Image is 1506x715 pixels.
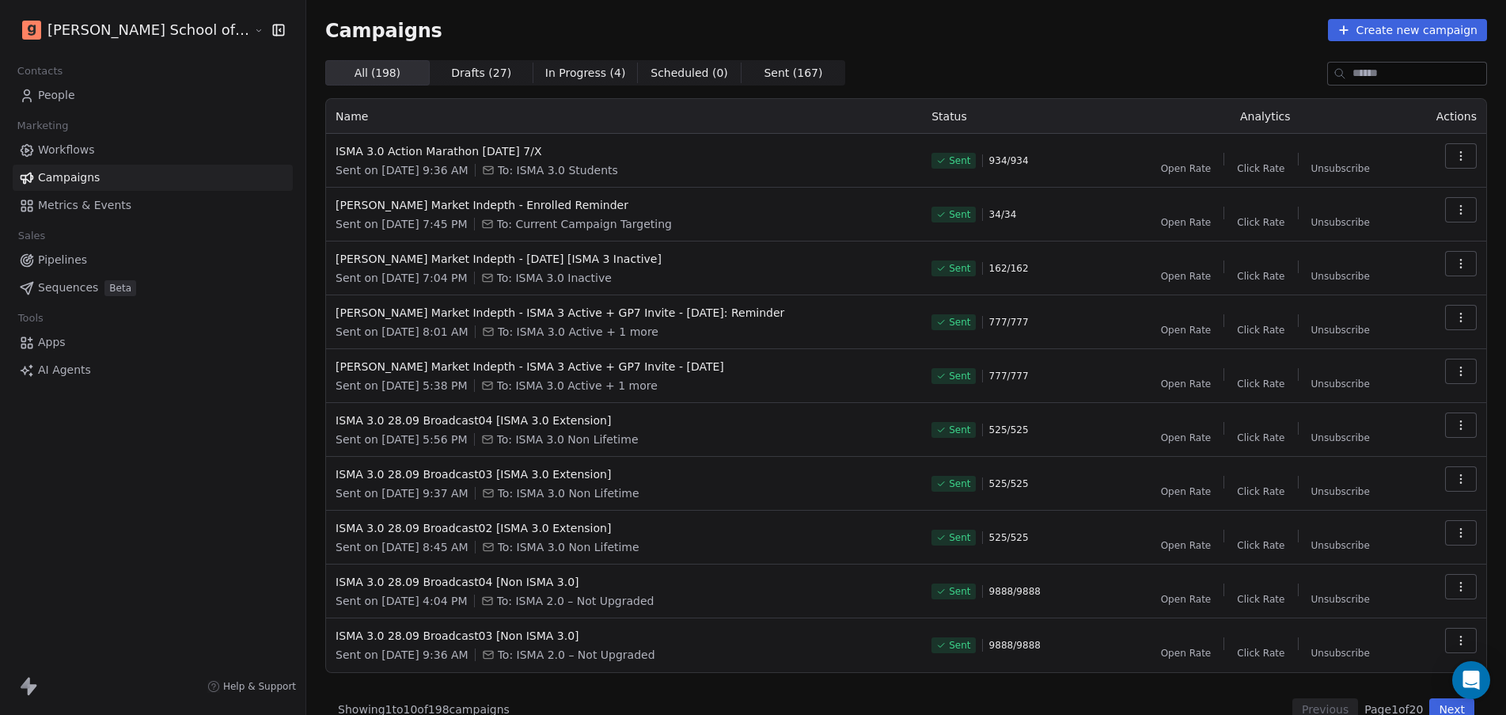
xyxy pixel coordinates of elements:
[336,216,467,232] span: Sent on [DATE] 7:45 PM
[497,378,658,394] span: To: ISMA 3.0 Active + 1 more
[1311,485,1370,498] span: Unsubscribe
[498,647,655,663] span: To: ISMA 2.0 – Not Upgraded
[497,270,612,286] span: To: ISMA 3.0 Inactive
[989,208,1017,221] span: 34 / 34
[989,639,1041,652] span: 9888 / 9888
[336,270,467,286] span: Sent on [DATE] 7:04 PM
[1161,270,1212,283] span: Open Rate
[498,539,639,555] span: To: ISMA 3.0 Non Lifetime
[1237,647,1284,660] span: Click Rate
[10,59,70,83] span: Contacts
[13,165,293,191] a: Campaigns
[989,477,1029,490] span: 525 / 525
[1161,378,1212,390] span: Open Rate
[498,485,639,501] span: To: ISMA 3.0 Non Lifetime
[336,378,467,394] span: Sent on [DATE] 5:38 PM
[336,574,912,590] span: ISMA 3.0 28.09 Broadcast04 [Non ISMA 3.0]
[451,65,511,82] span: Drafts ( 27 )
[38,334,66,351] span: Apps
[38,142,95,158] span: Workflows
[1311,216,1370,229] span: Unsubscribe
[545,65,626,82] span: In Progress ( 4 )
[922,99,1120,134] th: Status
[1161,162,1212,175] span: Open Rate
[1161,539,1212,552] span: Open Rate
[949,639,970,652] span: Sent
[1311,432,1370,444] span: Unsubscribe
[1237,162,1284,175] span: Click Rate
[336,466,912,482] span: ISMA 3.0 28.09 Broadcast03 [ISMA 3.0 Extension]
[989,531,1029,544] span: 525 / 525
[336,324,468,340] span: Sent on [DATE] 8:01 AM
[1328,19,1487,41] button: Create new campaign
[1237,485,1284,498] span: Click Rate
[1237,216,1284,229] span: Click Rate
[336,628,912,644] span: ISMA 3.0 28.09 Broadcast03 [Non ISMA 3.0]
[1311,162,1370,175] span: Unsubscribe
[336,197,912,213] span: [PERSON_NAME] Market Indepth - Enrolled Reminder
[989,585,1041,598] span: 9888 / 9888
[1237,432,1284,444] span: Click Rate
[336,143,912,159] span: ISMA 3.0 Action Marathon [DATE] 7/X
[498,324,658,340] span: To: ISMA 3.0 Active + 1 more
[949,585,970,598] span: Sent
[949,154,970,167] span: Sent
[497,593,654,609] span: To: ISMA 2.0 – Not Upgraded
[949,477,970,490] span: Sent
[1161,647,1212,660] span: Open Rate
[1161,216,1212,229] span: Open Rate
[1311,593,1370,606] span: Unsubscribe
[498,162,618,178] span: To: ISMA 3.0 Students
[1161,432,1212,444] span: Open Rate
[38,169,100,186] span: Campaigns
[11,306,50,330] span: Tools
[11,224,52,248] span: Sales
[10,114,75,138] span: Marketing
[949,424,970,436] span: Sent
[38,87,75,104] span: People
[13,137,293,163] a: Workflows
[223,680,296,693] span: Help & Support
[13,247,293,273] a: Pipelines
[336,485,468,501] span: Sent on [DATE] 9:37 AM
[326,99,922,134] th: Name
[1237,378,1284,390] span: Click Rate
[336,359,912,375] span: [PERSON_NAME] Market Indepth - ISMA 3 Active + GP7 Invite - [DATE]
[1120,99,1410,134] th: Analytics
[13,329,293,356] a: Apps
[336,432,467,447] span: Sent on [DATE] 5:56 PM
[336,162,468,178] span: Sent on [DATE] 9:36 AM
[336,305,912,321] span: [PERSON_NAME] Market Indepth - ISMA 3 Active + GP7 Invite - [DATE]: Reminder
[1237,270,1284,283] span: Click Rate
[38,362,91,378] span: AI Agents
[949,262,970,275] span: Sent
[104,280,136,296] span: Beta
[207,680,296,693] a: Help & Support
[19,17,242,44] button: [PERSON_NAME] School of Finance LLP
[1161,593,1212,606] span: Open Rate
[949,208,970,221] span: Sent
[989,424,1029,436] span: 525 / 525
[989,370,1029,382] span: 777 / 777
[989,262,1029,275] span: 162 / 162
[497,432,639,447] span: To: ISMA 3.0 Non Lifetime
[336,539,468,555] span: Sent on [DATE] 8:45 AM
[651,65,728,82] span: Scheduled ( 0 )
[1237,324,1284,337] span: Click Rate
[336,593,467,609] span: Sent on [DATE] 4:04 PM
[1452,661,1490,699] div: Open Intercom Messenger
[38,197,131,214] span: Metrics & Events
[1311,378,1370,390] span: Unsubscribe
[325,19,442,41] span: Campaigns
[949,531,970,544] span: Sent
[336,647,468,663] span: Sent on [DATE] 9:36 AM
[764,65,822,82] span: Sent ( 167 )
[38,280,98,296] span: Sequences
[1237,593,1284,606] span: Click Rate
[13,275,293,301] a: SequencesBeta
[1161,485,1212,498] span: Open Rate
[989,316,1029,329] span: 777 / 777
[336,520,912,536] span: ISMA 3.0 28.09 Broadcast02 [ISMA 3.0 Extension]
[22,21,41,40] img: Goela%20School%20Logos%20(4).png
[13,192,293,219] a: Metrics & Events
